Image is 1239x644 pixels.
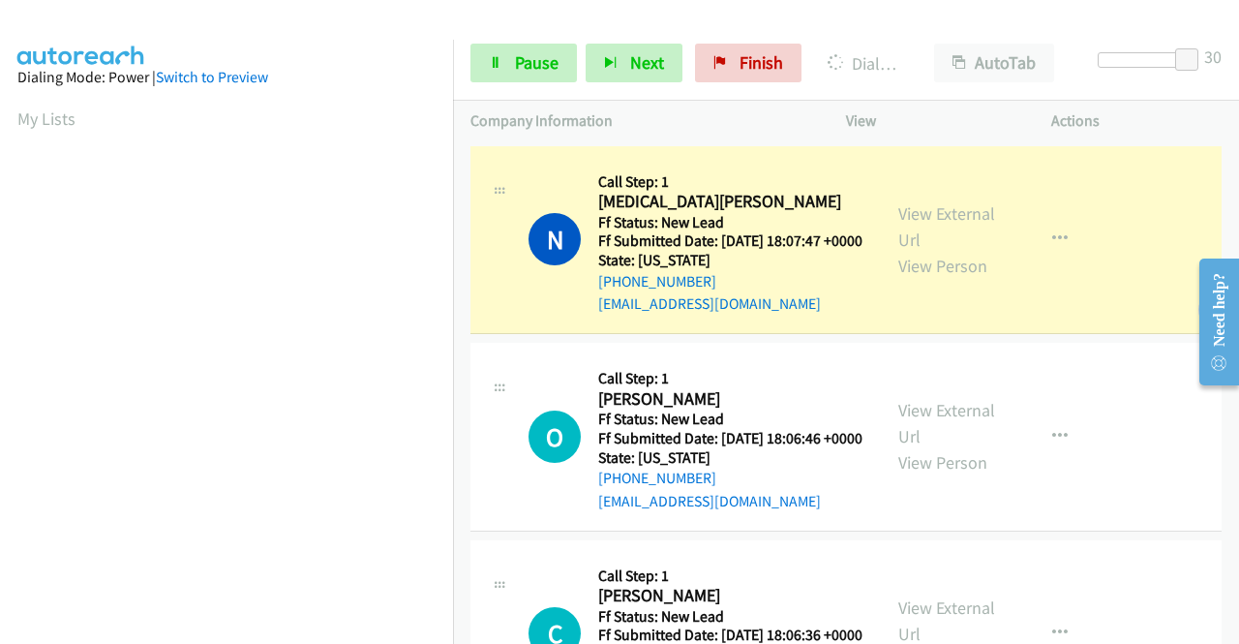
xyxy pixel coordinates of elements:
a: [EMAIL_ADDRESS][DOMAIN_NAME] [598,294,821,313]
button: AutoTab [934,44,1054,82]
h5: Ff Status: New Lead [598,607,862,627]
h1: O [529,411,581,463]
h5: Call Step: 1 [598,369,862,388]
span: Next [630,51,664,74]
h5: Call Step: 1 [598,567,862,586]
p: Dialing [MEDICAL_DATA][PERSON_NAME] [828,50,899,77]
a: View External Url [898,202,995,251]
span: Pause [515,51,559,74]
h5: Ff Status: New Lead [598,213,862,232]
button: Next [586,44,682,82]
h1: N [529,213,581,265]
iframe: Resource Center [1184,245,1239,399]
h2: [PERSON_NAME] [598,388,857,411]
div: The call is yet to be attempted [529,411,581,463]
h5: Ff Submitted Date: [DATE] 18:07:47 +0000 [598,231,862,251]
p: Actions [1051,109,1222,133]
a: View Person [898,451,987,474]
a: [PHONE_NUMBER] [598,272,716,291]
h5: Ff Submitted Date: [DATE] 18:06:46 +0000 [598,429,862,448]
a: View Person [898,255,987,277]
a: [PHONE_NUMBER] [598,469,716,487]
div: Dialing Mode: Power | [17,66,436,89]
h2: [MEDICAL_DATA][PERSON_NAME] [598,191,857,213]
h5: Call Step: 1 [598,172,862,192]
a: [EMAIL_ADDRESS][DOMAIN_NAME] [598,492,821,510]
p: View [846,109,1016,133]
h5: State: [US_STATE] [598,251,862,270]
a: Switch to Preview [156,68,268,86]
div: 30 [1204,44,1222,70]
span: Finish [740,51,783,74]
a: Finish [695,44,801,82]
h5: Ff Status: New Lead [598,410,862,429]
a: My Lists [17,107,76,130]
a: View External Url [898,399,995,447]
h2: [PERSON_NAME] [598,585,857,607]
p: Company Information [470,109,811,133]
h5: State: [US_STATE] [598,448,862,468]
a: Pause [470,44,577,82]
